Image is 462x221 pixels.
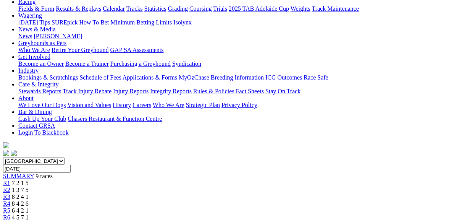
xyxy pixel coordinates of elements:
[3,173,34,179] a: SUMMARY
[52,19,78,26] a: SUREpick
[110,60,171,67] a: Purchasing a Greyhound
[18,5,459,12] div: Racing
[173,19,192,26] a: Isolynx
[18,12,42,19] a: Wagering
[18,74,459,81] div: Industry
[56,5,101,12] a: Results & Replays
[153,102,184,108] a: Who We Are
[18,74,78,81] a: Bookings & Scratchings
[265,88,300,94] a: Stay On Track
[67,102,111,108] a: Vision and Values
[110,47,164,53] a: GAP SA Assessments
[3,200,10,207] a: R4
[3,187,10,193] a: R2
[12,207,29,214] span: 6 4 2 1
[18,67,39,74] a: Industry
[11,150,17,156] img: twitter.svg
[150,88,192,94] a: Integrity Reports
[229,5,289,12] a: 2025 TAB Adelaide Cup
[18,102,459,109] div: About
[18,122,55,129] a: Contact GRSA
[236,88,264,94] a: Fact Sheets
[3,150,9,156] img: facebook.svg
[144,5,166,12] a: Statistics
[103,5,125,12] a: Calendar
[52,47,109,53] a: Retire Your Greyhound
[18,109,52,115] a: Bar & Dining
[18,115,459,122] div: Bar & Dining
[18,54,50,60] a: Get Involved
[18,19,459,26] div: Wagering
[18,88,459,95] div: Care & Integrity
[213,5,227,12] a: Trials
[12,193,29,200] span: 8 2 4 1
[189,5,212,12] a: Coursing
[179,74,209,81] a: MyOzChase
[18,47,459,54] div: Greyhounds as Pets
[3,214,10,221] a: R6
[18,81,59,88] a: Care & Integrity
[113,88,149,94] a: Injury Reports
[18,60,64,67] a: Become an Owner
[304,74,328,81] a: Race Safe
[193,88,234,94] a: Rules & Policies
[110,19,172,26] a: Minimum Betting Limits
[79,74,121,81] a: Schedule of Fees
[18,33,32,39] a: News
[132,102,151,108] a: Careers
[123,74,177,81] a: Applications & Forms
[18,33,459,40] div: News & Media
[65,60,109,67] a: Become a Trainer
[18,40,66,46] a: Greyhounds as Pets
[18,115,66,122] a: Cash Up Your Club
[18,5,54,12] a: Fields & Form
[3,207,10,214] a: R5
[168,5,188,12] a: Grading
[18,60,459,67] div: Get Involved
[312,5,359,12] a: Track Maintenance
[79,19,109,26] a: How To Bet
[18,129,69,136] a: Login To Blackbook
[12,214,29,221] span: 4 5 7 1
[18,88,61,94] a: Stewards Reports
[265,74,302,81] a: ICG Outcomes
[126,5,143,12] a: Tracks
[113,102,131,108] a: History
[186,102,220,108] a: Strategic Plan
[12,180,29,186] span: 7 2 1 5
[18,102,66,108] a: We Love Our Dogs
[12,200,29,207] span: 8 4 2 6
[291,5,310,12] a: Weights
[221,102,257,108] a: Privacy Policy
[34,33,82,39] a: [PERSON_NAME]
[3,165,71,173] input: Select date
[18,47,50,53] a: Who We Are
[3,193,10,200] a: R3
[68,115,162,122] a: Chasers Restaurant & Function Centre
[18,19,50,26] a: [DATE] Tips
[18,26,56,32] a: News & Media
[18,95,34,101] a: About
[12,187,29,193] span: 1 3 7 5
[172,60,201,67] a: Syndication
[3,180,10,186] a: R1
[63,88,111,94] a: Track Injury Rebate
[3,142,9,148] img: logo-grsa-white.png
[36,173,53,179] span: 9 races
[211,74,264,81] a: Breeding Information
